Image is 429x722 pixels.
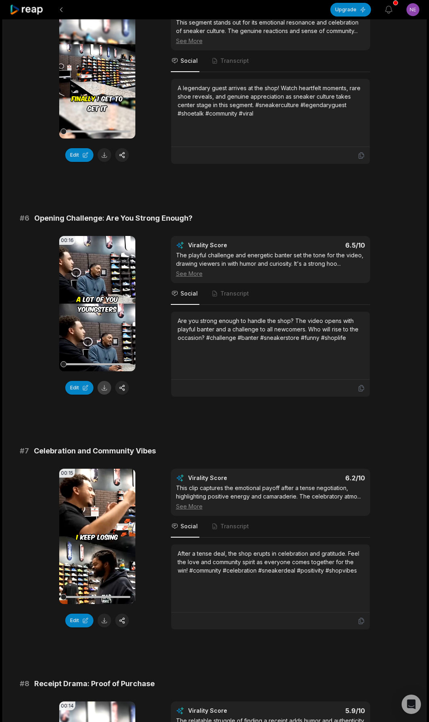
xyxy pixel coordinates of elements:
[171,516,370,538] nav: Tabs
[278,707,365,715] div: 5.9 /10
[65,148,93,162] button: Edit
[178,549,363,575] div: After a tense deal, the shop erupts in celebration and gratitude. Feel the love and community spi...
[176,18,365,45] div: This segment stands out for its emotional resonance and celebration of sneaker culture. The genui...
[176,37,365,45] div: See More
[220,522,249,530] span: Transcript
[20,678,29,689] span: # 8
[34,678,155,689] span: Receipt Drama: Proof of Purchase
[59,236,135,371] video: Your browser does not support mp4 format.
[34,213,193,224] span: Opening Challenge: Are You Strong Enough?
[176,484,365,511] div: This clip captures the emotional payoff after a tense negotiation, highlighting positive energy a...
[178,317,363,342] div: Are you strong enough to handle the shop? The video opens with playful banter and a challenge to ...
[180,290,198,298] span: Social
[34,445,156,457] span: Celebration and Community Vibes
[188,707,275,715] div: Virality Score
[278,241,365,249] div: 6.5 /10
[180,522,198,530] span: Social
[278,474,365,482] div: 6.2 /10
[178,84,363,118] div: A legendary guest arrives at the shop! Watch heartfelt moments, rare shoe reveals, and genuine ap...
[330,3,371,17] button: Upgrade
[176,269,365,278] div: See More
[65,381,93,395] button: Edit
[176,502,365,511] div: See More
[171,50,370,72] nav: Tabs
[180,57,198,65] span: Social
[176,251,365,278] div: The playful challenge and energetic banter set the tone for the video, drawing viewers in with hu...
[65,614,93,627] button: Edit
[20,445,29,457] span: # 7
[59,469,135,604] video: Your browser does not support mp4 format.
[220,57,249,65] span: Transcript
[59,3,135,139] video: Your browser does not support mp4 format.
[220,290,249,298] span: Transcript
[188,474,275,482] div: Virality Score
[20,213,29,224] span: # 6
[171,283,370,305] nav: Tabs
[188,241,275,249] div: Virality Score
[402,695,421,714] div: Open Intercom Messenger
